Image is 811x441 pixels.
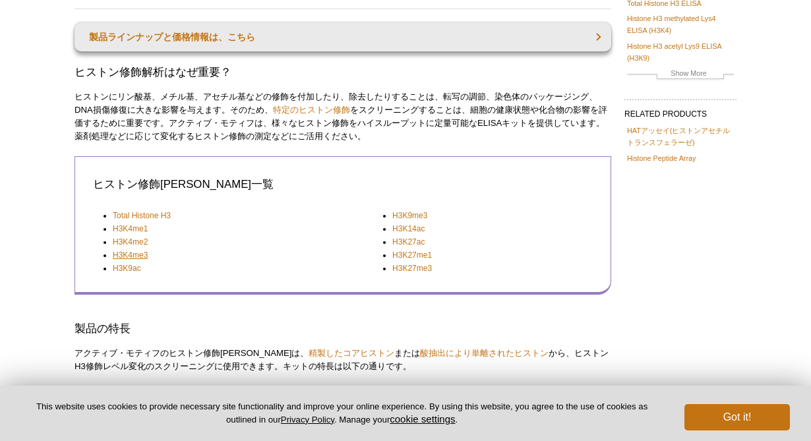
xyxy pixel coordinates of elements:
h3: ヒストン修飾[PERSON_NAME]一覧 [93,177,589,192]
a: H3K27ac [392,235,425,249]
a: H3K4me1 [113,222,148,235]
h2: ヒストン修飾解析はなぜ重要？ [75,65,611,80]
a: H3K4me3 [113,249,148,262]
a: H3K27me1 [392,249,432,262]
a: H3K9me3 [392,209,427,222]
a: HATアッセイ(ヒストンアセチルトランスフェラーゼ) [627,125,734,148]
a: 製品ラインナップと価格情報は、こちら [75,22,611,51]
button: Got it! [684,404,790,430]
a: H3K14ac [392,222,425,235]
a: Histone H3 acetyl Lys9 ELISA (H3K9) [627,40,734,64]
p: ヒストンにリン酸基、メチル基、アセチル基などの修飾を付加したり、除去したりすることは、転写の調節、染色体のパッケージング、DNA損傷修復に大きな影響を与えます。そのため、 をスクリーニングするこ... [75,90,611,143]
a: H3K27me3 [392,262,432,275]
a: Privacy Policy [281,415,334,425]
p: This website uses cookies to provide necessary site functionality and improve your online experie... [21,401,663,426]
h3: 製品の特長 [75,321,611,337]
h2: RELATED PRODUCTS [624,99,736,123]
p: アクティブ・モティフのヒストン修飾[PERSON_NAME]は、 または から、ヒストンH3修飾レベル変化のスクリーニングに使用できます。キットの特長は以下の通りです。 [75,347,611,373]
a: 精製したコアヒストン [309,348,394,358]
a: Histone Peptide Array [627,152,696,164]
button: cookie settings [390,413,455,425]
a: Show More [627,67,734,82]
a: H3K9ac [113,262,141,275]
a: Histone H3 methylated Lys4 ELISA (H3K4) [627,13,734,36]
a: H3K4me2 [113,235,148,249]
a: 酸抽出により単離されたヒストン [420,348,549,358]
a: 特定のヒストン修飾 [273,105,350,115]
a: Total Histone H3 [113,209,171,222]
